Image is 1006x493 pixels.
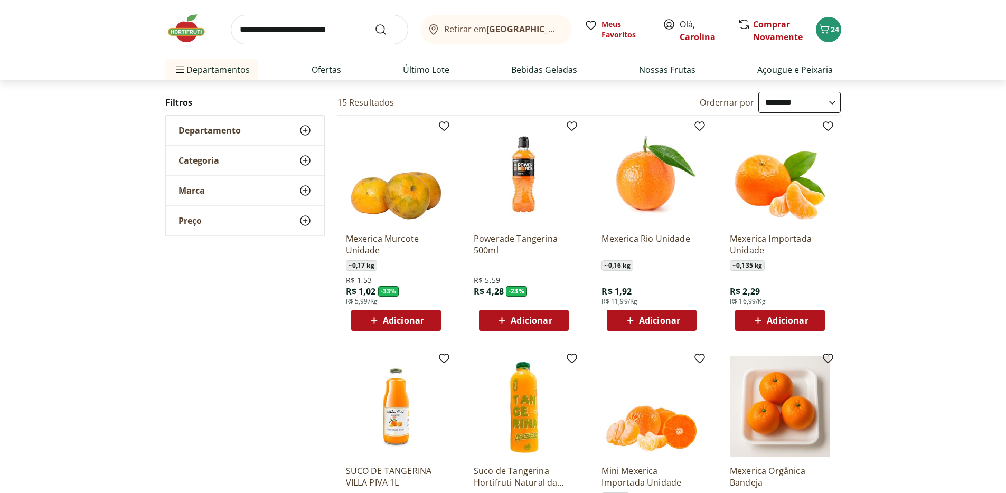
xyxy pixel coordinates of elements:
[165,13,218,44] img: Hortifruti
[383,316,424,325] span: Adicionar
[346,233,446,256] a: Mexerica Murcote Unidade
[166,206,324,235] button: Preço
[730,124,830,224] img: Mexerica Importada Unidade
[767,316,808,325] span: Adicionar
[639,63,695,76] a: Nossas Frutas
[166,146,324,175] button: Categoria
[444,24,561,34] span: Retirar em
[346,465,446,488] a: SUCO DE TANGERINA VILLA PIVA 1L
[735,310,825,331] button: Adicionar
[680,31,716,43] a: Carolina
[421,15,572,44] button: Retirar em[GEOGRAPHIC_DATA]/[GEOGRAPHIC_DATA]
[166,116,324,145] button: Departamento
[680,18,727,43] span: Olá,
[585,19,650,40] a: Meus Favoritos
[831,24,839,34] span: 24
[601,286,632,297] span: R$ 1,92
[378,286,399,297] span: - 33 %
[178,125,241,136] span: Departamento
[346,297,378,306] span: R$ 5,99/Kg
[511,63,577,76] a: Bebidas Geladas
[601,260,633,271] span: ~ 0,16 kg
[474,275,500,286] span: R$ 5,59
[730,297,766,306] span: R$ 16,99/Kg
[166,176,324,205] button: Marca
[601,233,702,256] a: Mexerica Rio Unidade
[337,97,394,108] h2: 15 Resultados
[351,310,441,331] button: Adicionar
[231,15,408,44] input: search
[178,215,202,226] span: Preço
[700,97,755,108] label: Ordernar por
[607,310,697,331] button: Adicionar
[601,19,650,40] span: Meus Favoritos
[486,23,664,35] b: [GEOGRAPHIC_DATA]/[GEOGRAPHIC_DATA]
[178,185,205,196] span: Marca
[346,356,446,457] img: SUCO DE TANGERINA VILLA PIVA 1L
[346,286,376,297] span: R$ 1,02
[312,63,341,76] a: Ofertas
[753,18,803,43] a: Comprar Novamente
[165,92,325,113] h2: Filtros
[474,124,574,224] img: Powerade Tangerina 500ml
[178,155,219,166] span: Categoria
[730,286,760,297] span: R$ 2,29
[601,356,702,457] img: Mini Mexerica Importada Unidade
[730,465,830,488] a: Mexerica Orgânica Bandeja
[479,310,569,331] button: Adicionar
[474,286,504,297] span: R$ 4,28
[601,465,702,488] a: Mini Mexerica Importada Unidade
[730,356,830,457] img: Mexerica Orgânica Bandeja
[346,260,377,271] span: ~ 0,17 kg
[601,297,637,306] span: R$ 11,99/Kg
[474,465,574,488] a: Suco de Tangerina Hortifruti Natural da Terra 1L
[474,356,574,457] img: Suco de Tangerina Hortifruti Natural da Terra 1L
[816,17,841,42] button: Carrinho
[511,316,552,325] span: Adicionar
[174,57,250,82] span: Departamentos
[346,124,446,224] img: Mexerica Murcote Unidade
[601,124,702,224] img: Mexerica Rio Unidade
[506,286,527,297] span: - 23 %
[174,57,186,82] button: Menu
[474,233,574,256] a: Powerade Tangerina 500ml
[757,63,833,76] a: Açougue e Peixaria
[403,63,449,76] a: Último Lote
[730,233,830,256] a: Mexerica Importada Unidade
[730,260,765,271] span: ~ 0,135 kg
[374,23,400,36] button: Submit Search
[346,275,372,286] span: R$ 1,53
[639,316,680,325] span: Adicionar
